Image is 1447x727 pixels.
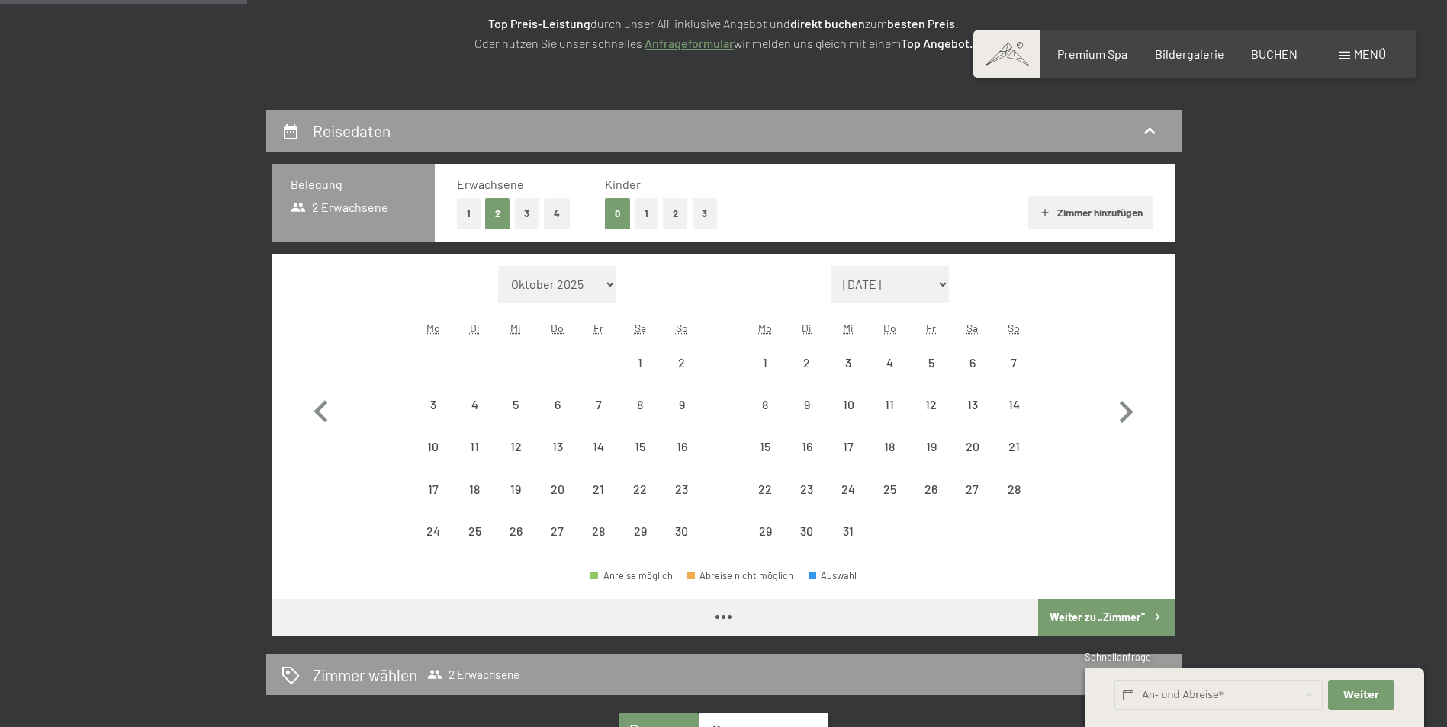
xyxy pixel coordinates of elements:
div: 27 [953,483,992,521]
button: 1 [635,198,658,229]
div: Anreise nicht möglich [786,468,828,509]
div: 28 [995,483,1033,521]
div: Wed Nov 19 2025 [495,468,536,509]
div: Anreise nicht möglich [619,468,661,509]
div: Tue Dec 02 2025 [786,342,828,383]
div: Fri Dec 19 2025 [910,426,951,467]
div: Wed Nov 12 2025 [495,426,536,467]
div: Mon Nov 03 2025 [413,384,454,425]
div: Wed Dec 10 2025 [828,384,869,425]
div: Sun Nov 30 2025 [661,511,702,552]
span: Weiter [1343,688,1379,702]
p: durch unser All-inklusive Angebot und zum ! Oder nutzen Sie unser schnelles wir melden uns gleich... [342,14,1105,53]
div: Mon Dec 29 2025 [744,511,786,552]
div: 5 [497,399,535,437]
div: Thu Dec 25 2025 [869,468,910,509]
div: 19 [497,483,535,521]
div: 12 [497,440,535,479]
div: Anreise nicht möglich [993,342,1034,383]
a: Anfrageformular [645,36,734,50]
a: Bildergalerie [1155,46,1224,61]
div: Anreise nicht möglich [661,468,702,509]
div: Abreise nicht möglich [687,571,794,581]
div: 11 [455,440,494,479]
a: BUCHEN [1251,46,1297,61]
button: Vorheriger Monat [299,266,343,552]
div: Anreise nicht möglich [786,342,828,383]
div: Sun Nov 16 2025 [661,426,702,467]
abbr: Dienstag [470,322,480,335]
abbr: Donnerstag [883,322,896,335]
div: Wed Dec 31 2025 [828,511,869,552]
div: 6 [539,399,577,437]
div: Wed Dec 24 2025 [828,468,869,509]
button: 3 [693,198,718,229]
div: 16 [788,440,826,479]
div: Anreise nicht möglich [619,511,661,552]
div: 20 [539,483,577,521]
div: 9 [662,399,700,437]
div: Sat Nov 29 2025 [619,511,661,552]
div: Anreise nicht möglich [661,342,702,383]
strong: direkt buchen [790,16,865,30]
div: Anreise nicht möglich [993,468,1034,509]
strong: Top Angebot. [901,36,973,50]
div: Anreise nicht möglich [537,468,578,509]
div: Sat Nov 15 2025 [619,426,661,467]
div: Anreise nicht möglich [786,384,828,425]
div: 22 [746,483,784,521]
div: 22 [621,483,659,521]
div: 24 [414,525,452,563]
div: Anreise nicht möglich [952,468,993,509]
button: Weiter zu „Zimmer“ [1038,599,1175,636]
div: Mon Nov 17 2025 [413,468,454,509]
div: 23 [662,483,700,521]
div: Anreise nicht möglich [495,511,536,552]
div: 8 [746,399,784,437]
div: Sat Nov 01 2025 [619,342,661,383]
button: 0 [605,198,630,229]
button: 2 [663,198,688,229]
div: Anreise nicht möglich [786,511,828,552]
div: Wed Dec 17 2025 [828,426,869,467]
div: 18 [455,483,494,521]
strong: besten Preis [887,16,955,30]
div: 28 [580,525,618,563]
div: Sat Dec 13 2025 [952,384,993,425]
div: Anreise nicht möglich [828,511,869,552]
div: 29 [746,525,784,563]
button: 4 [544,198,570,229]
div: 10 [414,440,452,479]
div: 4 [455,399,494,437]
strong: Top Preis-Leistung [488,16,590,30]
div: 17 [829,440,867,479]
div: 20 [953,440,992,479]
div: Anreise nicht möglich [495,468,536,509]
div: 13 [953,399,992,437]
div: 5 [912,357,950,395]
div: Anreise nicht möglich [537,384,578,425]
div: Anreise nicht möglich [413,468,454,509]
div: 26 [912,483,950,521]
div: Anreise nicht möglich [993,426,1034,467]
a: Premium Spa [1057,46,1127,61]
div: Anreise nicht möglich [869,384,910,425]
div: 10 [829,399,867,437]
div: Wed Nov 26 2025 [495,511,536,552]
div: 30 [788,525,826,563]
div: 1 [621,357,659,395]
div: 2 [788,357,826,395]
div: 23 [788,483,826,521]
button: 1 [457,198,481,229]
div: 1 [746,357,784,395]
div: Anreise nicht möglich [661,511,702,552]
div: Sun Nov 09 2025 [661,384,702,425]
div: Sat Dec 06 2025 [952,342,993,383]
div: 18 [870,440,908,479]
div: Mon Nov 24 2025 [413,511,454,552]
button: Weiter [1328,680,1394,711]
div: Fri Dec 12 2025 [910,384,951,425]
div: 29 [621,525,659,563]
